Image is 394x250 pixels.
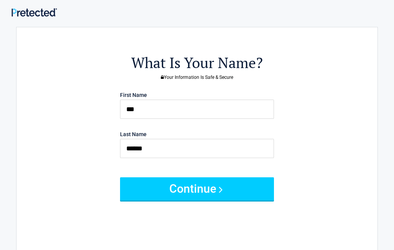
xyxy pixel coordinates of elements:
label: Last Name [120,132,147,137]
label: First Name [120,92,147,98]
img: Main Logo [12,8,57,16]
h2: What Is Your Name? [59,53,335,73]
button: Continue [120,177,274,200]
h3: Your Information Is Safe & Secure [59,75,335,80]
